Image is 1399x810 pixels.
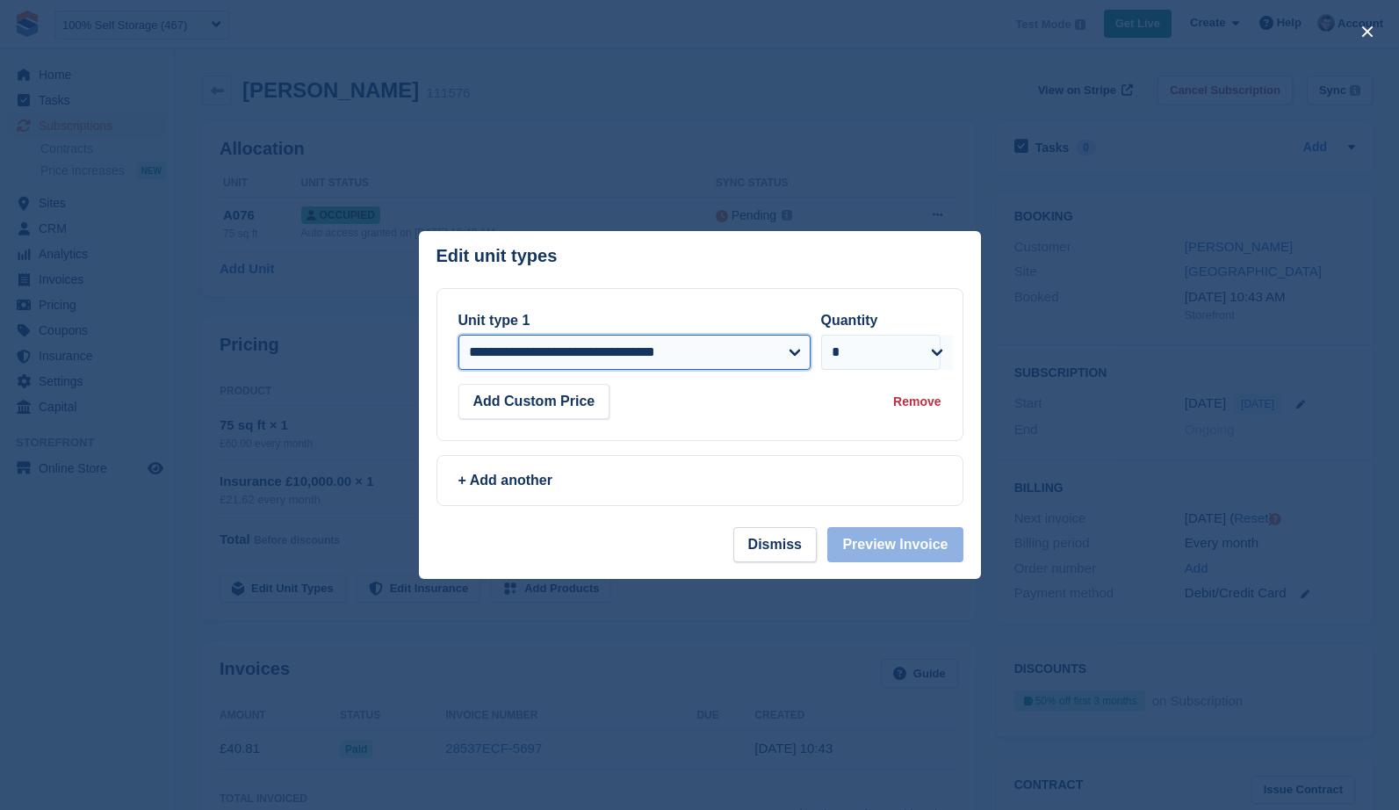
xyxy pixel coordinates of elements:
p: Edit unit types [436,246,558,266]
a: + Add another [436,455,963,506]
div: + Add another [458,470,941,491]
label: Quantity [821,313,878,328]
div: Remove [893,393,941,411]
button: Dismiss [733,527,817,562]
button: Preview Invoice [827,527,963,562]
label: Unit type 1 [458,313,530,328]
button: Add Custom Price [458,384,610,419]
button: close [1353,18,1381,46]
